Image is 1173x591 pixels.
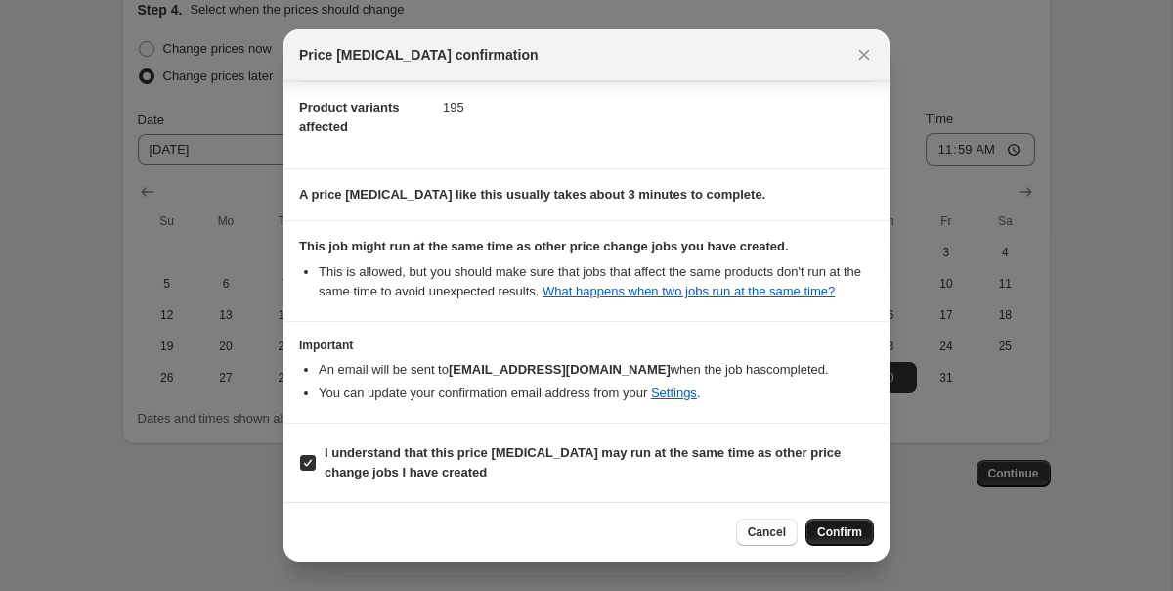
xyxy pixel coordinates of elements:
span: Confirm [817,524,862,540]
li: This is allowed, but you should make sure that jobs that affect the same products don ' t run at ... [319,262,874,301]
li: An email will be sent to when the job has completed . [319,360,874,380]
a: Settings [651,386,697,400]
button: Close [850,41,878,68]
span: Price [MEDICAL_DATA] confirmation [299,45,539,65]
b: This job might run at the same time as other price change jobs you have created. [299,239,789,253]
h3: Important [299,338,874,353]
b: [EMAIL_ADDRESS][DOMAIN_NAME] [449,362,671,377]
a: What happens when two jobs run at the same time? [543,284,835,298]
span: Product variants affected [299,100,400,134]
span: Cancel [748,524,786,540]
b: I understand that this price [MEDICAL_DATA] may run at the same time as other price change jobs I... [325,445,841,479]
b: A price [MEDICAL_DATA] like this usually takes about 3 minutes to complete. [299,187,765,202]
li: You can update your confirmation email address from your . [319,384,874,403]
dd: 195 [443,81,874,133]
button: Cancel [736,519,798,546]
button: Confirm [805,519,874,546]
